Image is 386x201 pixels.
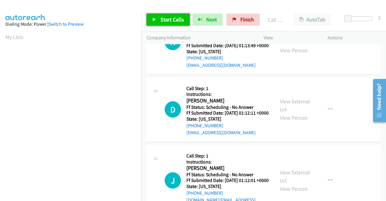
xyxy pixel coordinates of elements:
[186,86,269,92] h5: Call Step: 1
[165,101,181,118] h1: D
[165,172,181,189] h1: J
[186,183,269,190] h5: State: [US_STATE]
[186,97,267,104] h2: [PERSON_NAME]
[160,16,184,23] span: Start Calls
[280,169,310,184] a: View External Url
[186,55,223,61] a: [PHONE_NUMBER]
[186,43,269,49] h5: Ff Submitted Date: [DATE] 01:13:49 +0000
[280,31,310,46] a: View External Url
[5,34,24,41] a: My Lists
[192,14,223,26] button: Next
[280,185,308,192] a: View Person
[294,14,331,26] button: AutoTab
[186,165,267,172] h2: [PERSON_NAME]
[280,114,308,121] a: View Person
[186,130,256,135] a: [EMAIL_ADDRESS][DOMAIN_NAME]
[226,14,260,26] a: Finish
[186,159,269,165] h5: Instructions:
[186,104,269,110] h5: Ff Status: Scheduling - No Answer
[206,16,217,23] span: Next
[186,123,223,128] a: [PHONE_NUMBER]
[280,47,308,54] a: View Person
[165,172,181,189] div: The call is yet to be attempted
[186,116,269,122] h5: State: [US_STATE]
[147,14,190,26] a: Start Calls
[327,34,381,41] p: Actions
[369,76,386,125] iframe: Resource Center
[186,190,223,196] a: [PHONE_NUMBER]
[186,49,269,55] h5: State: [US_STATE]
[264,34,317,41] p: View
[378,14,381,22] div: 3
[49,21,84,27] a: Switch to Preview
[186,62,256,68] a: [EMAIL_ADDRESS][DOMAIN_NAME]
[268,16,283,24] p: Call Completed
[5,21,136,28] div: Dialing Mode: Power |
[165,101,181,118] div: The call is yet to be attempted
[186,153,269,159] h5: Call Step: 1
[280,98,310,113] a: View External Url
[186,177,269,183] h5: Ff Submitted Date: [DATE] 01:12:01 +0000
[186,110,269,116] h5: Ff Submitted Date: [DATE] 01:12:11 +0000
[240,16,254,23] span: Finish
[147,34,253,41] p: Company Information
[186,172,269,178] h5: Ff Status: Scheduling - No Answer
[186,91,269,97] h5: Instructions:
